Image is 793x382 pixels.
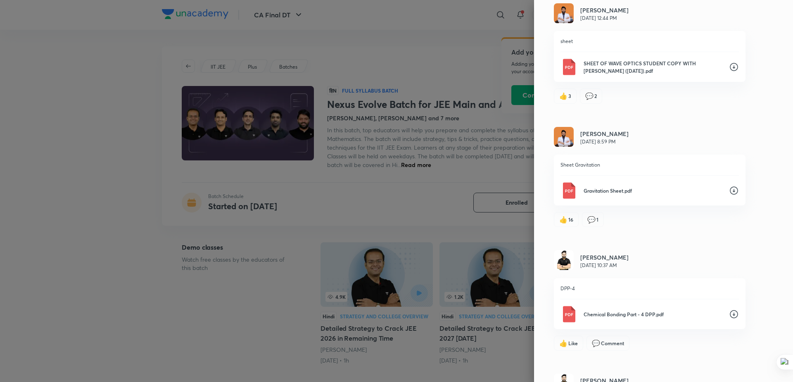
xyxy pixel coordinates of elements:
[568,339,578,347] span: Like
[560,38,739,45] p: sheet
[580,253,629,262] h6: [PERSON_NAME]
[554,250,574,270] img: Avatar
[560,285,739,292] p: DPP-4
[592,339,600,347] span: comment
[596,216,598,223] span: 1
[559,92,567,100] span: like
[554,3,574,23] img: Avatar
[580,129,629,138] h6: [PERSON_NAME]
[560,59,577,75] img: Pdf
[587,216,596,223] span: comment
[568,216,573,223] span: 16
[560,306,577,322] img: Pdf
[560,182,577,199] img: Pdf
[554,127,574,147] img: Avatar
[585,92,594,100] span: comment
[601,339,624,347] span: Comment
[559,339,567,347] span: like
[580,262,629,269] p: [DATE] 10:37 AM
[559,216,567,223] span: like
[560,161,739,169] p: Sheet Gravitation
[580,14,629,22] p: [DATE] 12:44 PM
[580,138,629,146] p: [DATE] 8:59 PM
[584,310,722,318] p: Chemical Bonding Part - 4 DPP.pdf
[568,92,571,100] span: 3
[580,6,629,14] h6: [PERSON_NAME]
[584,60,722,74] p: SHEET OF WAVE OPTICS STUDENT COPY WITH [PERSON_NAME] ([DATE]).pdf
[584,187,722,194] p: Gravitation Sheet.pdf
[594,92,597,100] span: 2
